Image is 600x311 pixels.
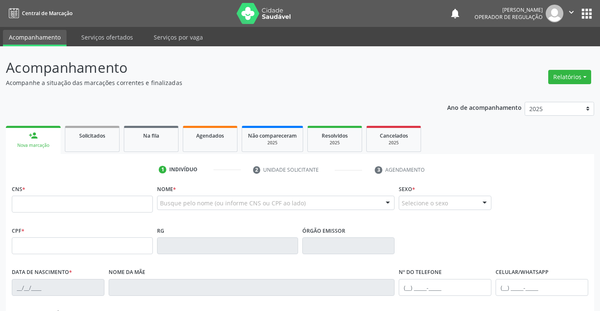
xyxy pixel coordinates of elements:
label: Nome da mãe [109,266,145,279]
span: Operador de regulação [475,13,543,21]
div: 2025 [314,140,356,146]
a: Central de Marcação [6,6,72,20]
div: [PERSON_NAME] [475,6,543,13]
span: Central de Marcação [22,10,72,17]
a: Serviços por vaga [148,30,209,45]
button: apps [579,6,594,21]
div: 1 [159,166,166,173]
label: CPF [12,224,24,237]
input: __/__/____ [12,279,104,296]
label: Celular/WhatsApp [496,266,549,279]
span: Não compareceram [248,132,297,139]
span: Agendados [196,132,224,139]
span: Selecione o sexo [402,199,448,207]
label: Data de nascimento [12,266,72,279]
a: Acompanhamento [3,30,67,46]
button:  [563,5,579,22]
div: person_add [29,131,38,140]
div: Nova marcação [12,142,55,149]
img: img [546,5,563,22]
label: Sexo [399,183,415,196]
div: 2025 [373,140,415,146]
div: 2025 [248,140,297,146]
i:  [567,8,576,17]
span: Solicitados [79,132,105,139]
p: Ano de acompanhamento [447,102,522,112]
input: (__) _____-_____ [496,279,588,296]
label: Nº do Telefone [399,266,442,279]
label: RG [157,224,164,237]
a: Serviços ofertados [75,30,139,45]
p: Acompanhe a situação das marcações correntes e finalizadas [6,78,418,87]
label: CNS [12,183,25,196]
div: Indivíduo [169,166,197,173]
span: Cancelados [380,132,408,139]
label: Órgão emissor [302,224,345,237]
span: Na fila [143,132,159,139]
button: notifications [449,8,461,19]
button: Relatórios [548,70,591,84]
p: Acompanhamento [6,57,418,78]
label: Nome [157,183,176,196]
span: Resolvidos [322,132,348,139]
span: Busque pelo nome (ou informe CNS ou CPF ao lado) [160,199,306,207]
input: (__) _____-_____ [399,279,491,296]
